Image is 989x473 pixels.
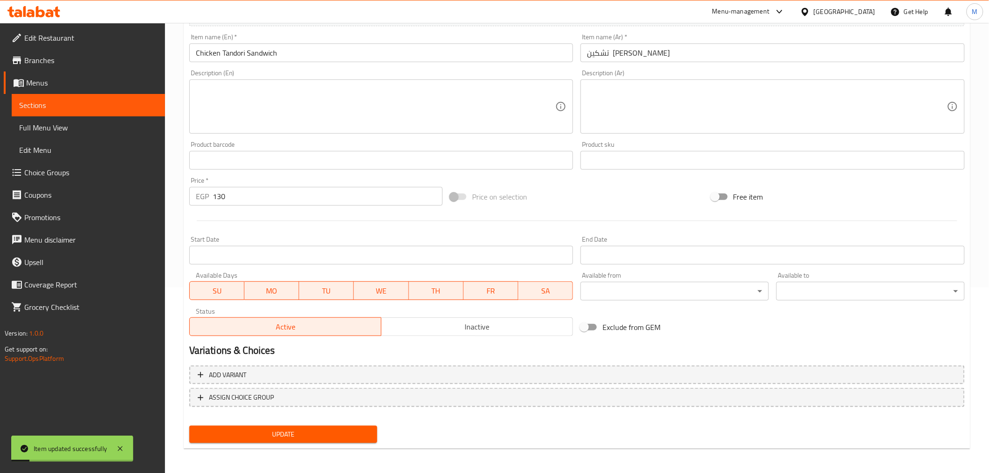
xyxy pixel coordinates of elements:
[24,234,158,245] span: Menu disclaimer
[189,344,965,358] h2: Variations & Choices
[580,282,769,301] div: ​
[26,77,158,88] span: Menus
[972,7,978,17] span: M
[733,191,763,202] span: Free item
[303,284,350,298] span: TU
[4,27,165,49] a: Edit Restaurant
[244,281,299,300] button: MO
[4,72,165,94] a: Menus
[24,257,158,268] span: Upsell
[209,392,274,403] span: ASSIGN CHOICE GROUP
[381,317,573,336] button: Inactive
[464,281,518,300] button: FR
[814,7,875,17] div: [GEOGRAPHIC_DATA]
[24,167,158,178] span: Choice Groups
[299,281,354,300] button: TU
[213,187,443,206] input: Please enter price
[385,320,569,334] span: Inactive
[189,365,965,385] button: Add variant
[580,43,965,62] input: Enter name Ar
[196,191,209,202] p: EGP
[358,284,405,298] span: WE
[4,184,165,206] a: Coupons
[776,282,965,301] div: ​
[24,32,158,43] span: Edit Restaurant
[34,444,107,454] div: Item updated successfully
[197,429,370,440] span: Update
[580,151,965,170] input: Please enter product sku
[19,122,158,133] span: Full Menu View
[209,369,247,381] span: Add variant
[19,100,158,111] span: Sections
[189,317,381,336] button: Active
[602,322,660,333] span: Exclude from GEM
[29,327,43,339] span: 1.0.0
[189,426,378,443] button: Update
[24,301,158,313] span: Grocery Checklist
[4,296,165,318] a: Grocery Checklist
[12,139,165,161] a: Edit Menu
[19,144,158,156] span: Edit Menu
[4,251,165,273] a: Upsell
[24,279,158,290] span: Coverage Report
[24,212,158,223] span: Promotions
[4,49,165,72] a: Branches
[24,55,158,66] span: Branches
[413,284,460,298] span: TH
[5,352,64,365] a: Support.OpsPlatform
[5,343,48,355] span: Get support on:
[522,284,569,298] span: SA
[193,320,378,334] span: Active
[189,151,573,170] input: Please enter product barcode
[4,206,165,229] a: Promotions
[248,284,295,298] span: MO
[193,284,241,298] span: SU
[24,189,158,201] span: Coupons
[4,229,165,251] a: Menu disclaimer
[518,281,573,300] button: SA
[472,191,527,202] span: Price on selection
[12,116,165,139] a: Full Menu View
[4,273,165,296] a: Coverage Report
[409,281,464,300] button: TH
[189,281,244,300] button: SU
[189,388,965,407] button: ASSIGN CHOICE GROUP
[5,327,28,339] span: Version:
[467,284,515,298] span: FR
[712,6,770,17] div: Menu-management
[189,43,573,62] input: Enter name En
[4,161,165,184] a: Choice Groups
[12,94,165,116] a: Sections
[354,281,408,300] button: WE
